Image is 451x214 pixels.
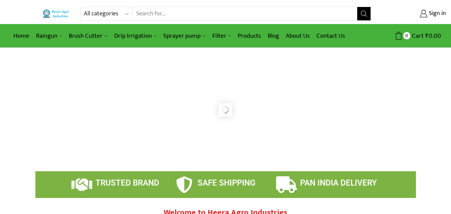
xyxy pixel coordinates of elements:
a: Home [10,28,33,44]
input: Search for... [133,7,357,20]
a: Products [234,28,264,44]
span: Cart [410,31,424,40]
a: Sprayer pump [160,28,209,44]
a: Filter [209,28,234,44]
a: 0 Cart ₹0.00 [378,30,441,42]
span: 0 [403,32,410,39]
span: Sign in [427,9,446,18]
a: Sign in [381,8,446,20]
a: Raingun [33,28,65,44]
a: Brush Cutter [65,28,110,44]
span: SAFE SHIPPING [198,178,255,188]
a: Blog [264,28,282,44]
span: PAN INDIA DELIVERY [300,178,377,188]
a: About Us [282,28,313,44]
a: Contact Us [313,28,349,44]
a: Drip Irrigation [111,28,160,44]
span: TRUSTED BRAND [95,178,159,188]
span: ₹ [425,31,429,41]
button: Search button [357,7,371,20]
bdi: 0.00 [425,31,441,41]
